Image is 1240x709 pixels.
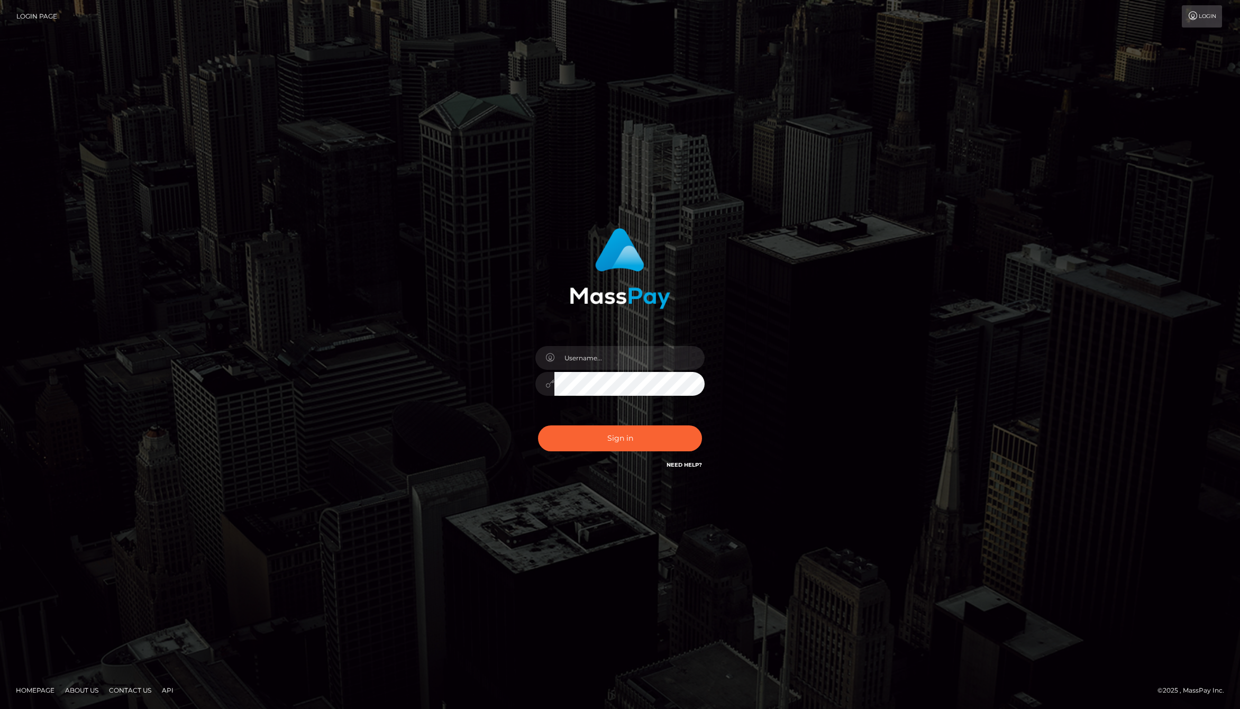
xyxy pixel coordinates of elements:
div: © 2025 , MassPay Inc. [1157,685,1232,696]
button: Sign in [538,425,702,451]
a: Contact Us [105,682,156,698]
a: Need Help? [667,461,702,468]
a: About Us [61,682,103,698]
a: Login [1182,5,1222,28]
a: Login Page [16,5,57,28]
img: MassPay Login [570,228,670,309]
input: Username... [554,346,705,370]
a: API [158,682,178,698]
a: Homepage [12,682,59,698]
